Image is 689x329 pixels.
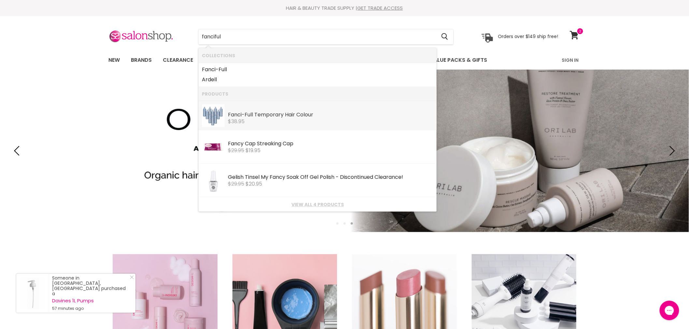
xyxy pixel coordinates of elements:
a: New [104,53,125,67]
a: View all 4 products [202,202,433,207]
span: $20.95 [246,180,262,188]
div: Gelish Tinsel My Fancy Soak Off Gel Polish - Discontinued Clearance! [228,174,433,181]
li: Page dot 3 [351,222,353,225]
s: $29.95 [228,180,244,188]
a: Clearance [158,53,198,67]
a: Brands [126,53,157,67]
input: Search [199,29,436,44]
li: Collections: Fanci-Full [199,63,437,75]
img: 1110810-Gelish-Bottle-17-TinselMyFancy_200x.jpg [207,167,219,194]
nav: Main [100,51,589,70]
a: Ardell [202,74,433,85]
li: Collections [199,48,437,63]
li: Collections: Ardell [199,74,437,86]
small: 57 minutes ago [52,306,129,311]
a: GET TRADE ACCESS [358,5,403,11]
li: View All [199,197,437,212]
span: $38.95 [228,118,245,125]
div: Fancy Cap Streaking Cap [228,141,433,148]
button: Search [436,29,453,44]
svg: Close Icon [130,275,134,279]
ul: Main menu [104,51,525,70]
li: Products: Fancy Cap Streaking Cap [199,130,437,164]
button: Previous [11,144,24,157]
li: Page dot 2 [344,222,346,225]
li: Products: Fanci-Full Temporary Hair Colour [199,101,437,130]
li: Products [199,86,437,101]
img: 9325024000067_2_200x.jpg [204,133,222,161]
li: Products: Gelish Tinsel My Fancy Soak Off Gel Polish - Discontinued Clearance! [199,164,437,197]
div: Someone in [GEOGRAPHIC_DATA], [GEOGRAPHIC_DATA] purchased a [52,275,129,311]
a: Visit product page [16,274,49,313]
a: Fanci-Full [202,64,433,75]
a: Close Notification [127,275,134,282]
div: HAIR & BEAUTY TRADE SUPPLY | [100,5,589,11]
img: RXF450_1_200x.jpg [202,104,225,127]
span: $19.95 [246,147,260,154]
s: $29.95 [228,147,244,154]
button: Next [665,144,678,157]
form: Product [198,29,454,45]
div: Fanci-Full Temporary Hair Colour [228,112,433,119]
li: Page dot 1 [336,222,339,225]
p: Orders over $149 ship free! [498,33,558,39]
iframe: Gorgias live chat messenger [656,298,682,322]
a: Value Packs & Gifts [425,53,492,67]
a: Davines 1L Pumps [52,298,129,303]
a: Sign In [558,53,583,67]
